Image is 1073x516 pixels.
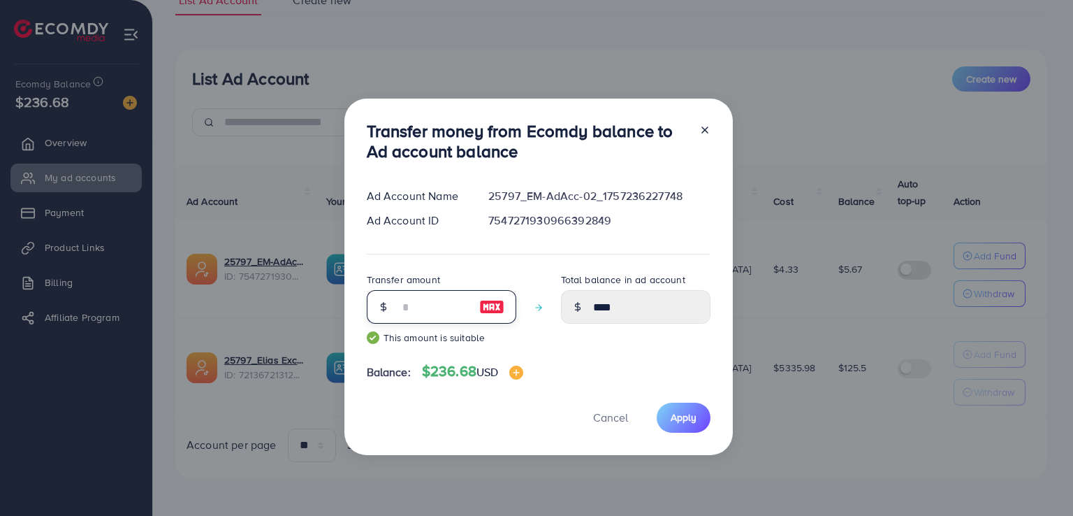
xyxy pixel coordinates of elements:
img: guide [367,331,379,344]
label: Transfer amount [367,273,440,287]
small: This amount is suitable [367,331,516,345]
div: Ad Account ID [356,213,478,229]
span: USD [476,364,498,380]
h4: $236.68 [422,363,524,380]
button: Apply [657,403,710,433]
h3: Transfer money from Ecomdy balance to Ad account balance [367,121,688,162]
div: Ad Account Name [356,188,478,204]
img: image [479,299,504,315]
label: Total balance in ad account [561,273,685,287]
span: Balance: [367,364,411,380]
iframe: Chat [1014,453,1063,506]
img: image [509,366,523,380]
div: 25797_EM-AdAcc-02_1757236227748 [477,188,721,204]
div: 7547271930966392849 [477,213,721,229]
span: Cancel [593,410,628,425]
span: Apply [671,410,696,424]
button: Cancel [576,403,645,433]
